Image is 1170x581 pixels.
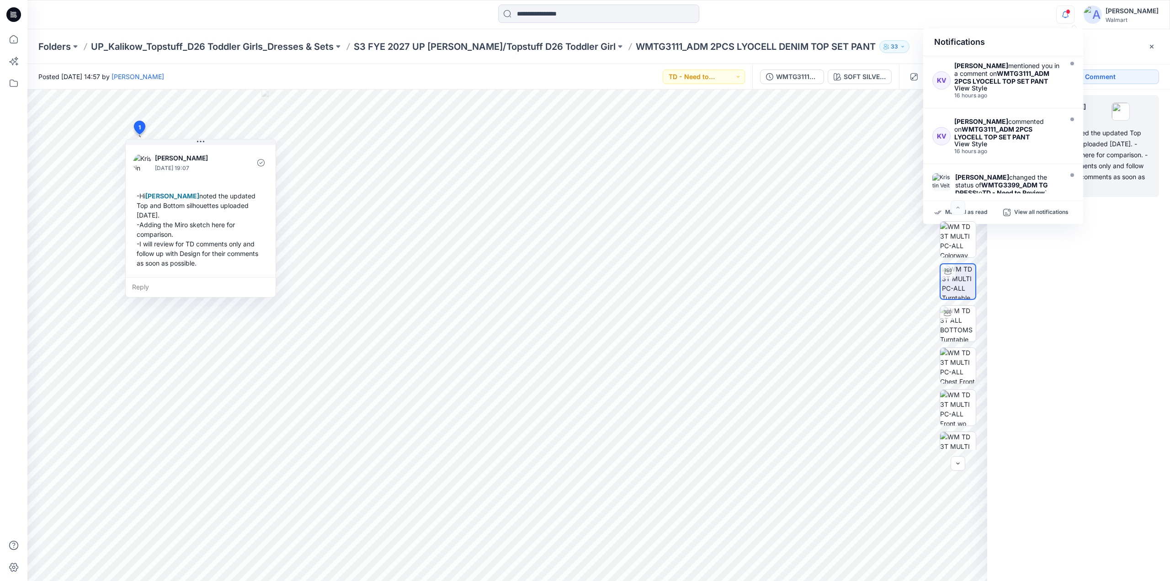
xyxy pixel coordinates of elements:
img: WM TD 3T MULTI PC-ALL Front wo Avatar [940,390,976,426]
div: KV [932,71,951,90]
button: Add Comment [1016,69,1159,84]
div: View Style [954,141,1060,147]
div: WMTG3111_ADM 2PCS LYOCELL TOP SET PANT [776,72,818,82]
div: SOFT SILVER LYOCELL DENIM [844,72,886,82]
strong: [PERSON_NAME] [955,173,1009,181]
strong: WMTG3111_ADM 2PCS LYOCELL TOP SET PANT [954,69,1049,85]
p: Mark all as read [945,208,987,217]
img: avatar [1084,5,1102,24]
button: WMTG3111_ADM 2PCS LYOCELL TOP SET PANT [760,69,824,84]
a: UP_Kalikow_Topstuff_D26 Toddler Girls_Dresses & Sets [91,40,334,53]
div: commented on [954,117,1060,141]
a: Folders [38,40,71,53]
strong: [PERSON_NAME] [954,117,1008,125]
img: Kristin Veit [133,154,151,172]
button: 33 [879,40,909,53]
div: -Hi noted the updated Top and Bottom silhouettes uploaded [DATE]. -Adding the Miro sketch here fo... [133,187,268,272]
div: changed the status of to ` [955,173,1060,197]
div: View Style [954,85,1060,91]
strong: [PERSON_NAME] [954,62,1008,69]
div: KV [932,127,951,145]
img: WM TD 3T MULTI PC-ALL Colorway wo Avatar [940,222,976,257]
span: 1 [138,123,141,132]
a: [PERSON_NAME] [112,73,164,80]
img: WM TD 3T MULTI PC-ALL Full Side 1 wo Avatar [940,432,976,468]
strong: WMTG3111_ADM 2PCS LYOCELL TOP SET PANT [954,125,1032,141]
span: Posted [DATE] 14:57 by [38,72,164,81]
strong: TD - Need to Review [982,189,1045,197]
img: WM TD 3T MULTI PC-ALL Turntable with Avatar [942,264,975,299]
div: Reply [126,277,276,297]
div: Monday, October 06, 2025 23:07 [954,148,1060,155]
div: mentioned you in a comment on [954,62,1060,85]
p: 33 [891,42,898,52]
a: S3 FYE 2027 UP [PERSON_NAME]/Topstuff D26 Toddler Girl [354,40,616,53]
p: View all notifications [1014,208,1069,217]
div: Notifications [923,28,1083,56]
strong: WMTG3399_ADM TG DRESS [955,181,1048,197]
img: WM TD 3T ALL BOTTOMS Turntable with Avatar [940,306,976,341]
p: [PERSON_NAME] [155,153,229,164]
p: WMTG3111_ADM 2PCS LYOCELL DENIM TOP SET PANT [636,40,876,53]
img: WM TD 3T MULTI PC-ALL Chest Front [940,348,976,384]
p: [DATE] 19:07 [155,164,229,173]
div: Monday, October 06, 2025 23:07 [954,92,1060,99]
div: Walmart [1106,16,1159,23]
img: Kristin Veit [932,173,951,192]
span: [PERSON_NAME] [145,192,199,200]
button: SOFT SILVER LYOCELL DENIM [828,69,892,84]
div: [PERSON_NAME] [1106,5,1159,16]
